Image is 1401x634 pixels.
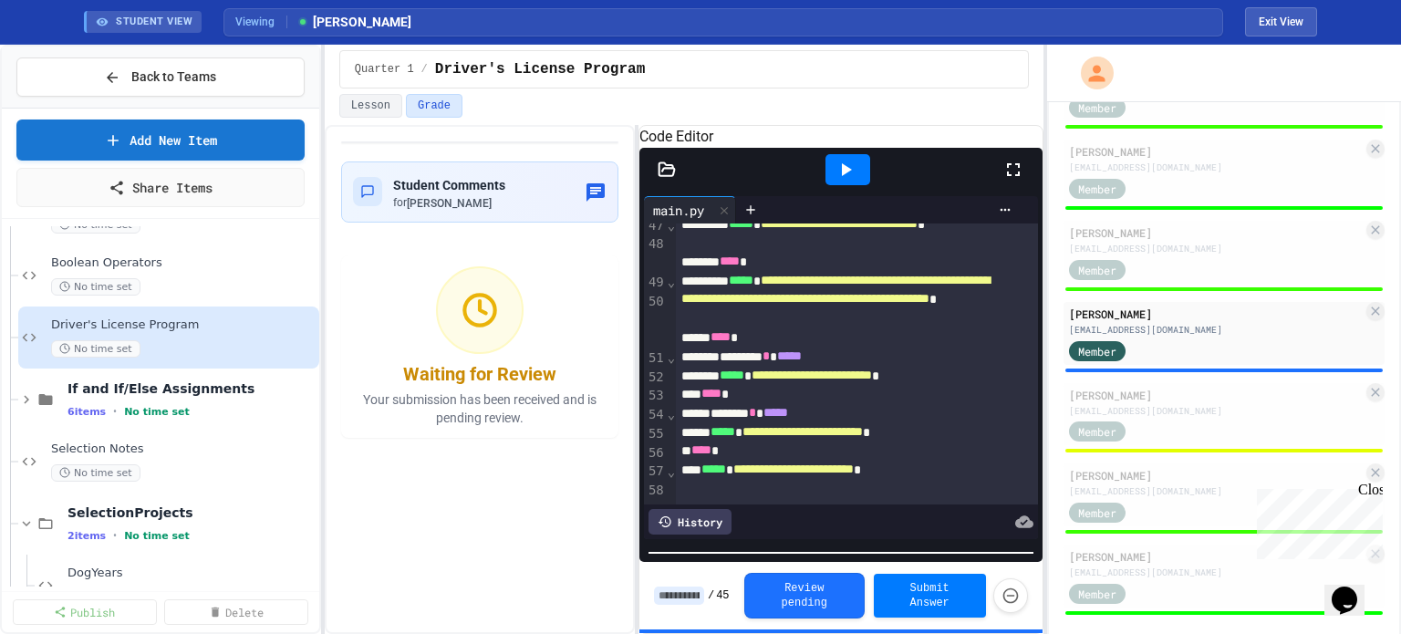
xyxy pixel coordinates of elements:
[1069,161,1364,174] div: [EMAIL_ADDRESS][DOMAIN_NAME]
[1078,181,1116,197] span: Member
[644,235,667,274] div: 48
[644,217,667,236] div: 47
[67,380,316,397] span: If and If/Else Assignments
[1069,404,1364,418] div: [EMAIL_ADDRESS][DOMAIN_NAME]
[1250,482,1383,559] iframe: chat widget
[67,406,106,418] span: 6 items
[16,168,305,207] a: Share Items
[51,317,316,333] span: Driver's License Program
[667,407,676,421] span: Fold line
[1069,306,1364,322] div: [PERSON_NAME]
[1069,387,1364,403] div: [PERSON_NAME]
[51,340,140,358] span: No time set
[1078,586,1116,602] span: Member
[649,509,732,535] div: History
[51,464,140,482] span: No time set
[1069,323,1364,337] div: [EMAIL_ADDRESS][DOMAIN_NAME]
[644,293,667,349] div: 50
[716,588,729,603] span: 45
[67,530,106,542] span: 2 items
[13,599,157,625] a: Publish
[435,58,645,80] span: Driver's License Program
[124,406,190,418] span: No time set
[644,196,736,223] div: main.py
[744,573,865,618] button: Review pending
[1078,262,1116,278] span: Member
[355,62,414,77] span: Quarter 1
[644,425,667,444] div: 55
[124,530,190,542] span: No time set
[1078,343,1116,359] span: Member
[644,444,667,463] div: 56
[644,482,667,501] div: 58
[51,255,316,271] span: Boolean Operators
[1245,7,1317,36] button: Exit student view
[667,218,676,233] span: Fold line
[403,361,556,387] div: Waiting for Review
[393,178,505,192] span: Student Comments
[67,504,316,521] span: SelectionProjects
[406,94,462,118] button: Grade
[1069,224,1364,241] div: [PERSON_NAME]
[644,201,713,220] div: main.py
[116,15,192,30] span: STUDENT VIEW
[296,13,411,32] span: [PERSON_NAME]
[1078,504,1116,521] span: Member
[888,581,971,610] span: Submit Answer
[644,406,667,425] div: 54
[113,404,117,419] span: •
[1062,52,1118,94] div: My Account
[113,528,117,543] span: •
[708,588,714,603] span: /
[51,442,316,457] span: Selection Notes
[667,350,676,365] span: Fold line
[639,126,1043,148] h6: Code Editor
[1069,467,1364,483] div: [PERSON_NAME]
[407,197,492,210] span: [PERSON_NAME]
[421,62,428,77] span: /
[644,274,667,293] div: 49
[667,275,676,289] span: Fold line
[1069,484,1364,498] div: [EMAIL_ADDRESS][DOMAIN_NAME]
[7,7,126,116] div: Chat with us now!Close
[131,68,216,87] span: Back to Teams
[874,574,986,618] button: Submit Answer
[644,387,667,406] div: 53
[16,57,305,97] button: Back to Teams
[16,120,305,161] a: Add New Item
[51,278,140,296] span: No time set
[1078,99,1116,116] span: Member
[393,195,505,211] div: for
[644,369,667,388] div: 52
[1078,423,1116,440] span: Member
[164,599,308,625] a: Delete
[644,463,667,482] div: 57
[667,464,676,479] span: Fold line
[1069,242,1364,255] div: [EMAIL_ADDRESS][DOMAIN_NAME]
[1069,566,1364,579] div: [EMAIL_ADDRESS][DOMAIN_NAME]
[235,14,287,30] span: Viewing
[339,94,402,118] button: Lesson
[993,578,1028,613] button: Force resubmission of student's answer (Admin only)
[1324,561,1383,616] iframe: chat widget
[67,566,316,581] span: DogYears
[1069,143,1364,160] div: [PERSON_NAME]
[352,390,607,427] p: Your submission has been received and is pending review.
[644,349,667,369] div: 51
[1069,548,1364,565] div: [PERSON_NAME]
